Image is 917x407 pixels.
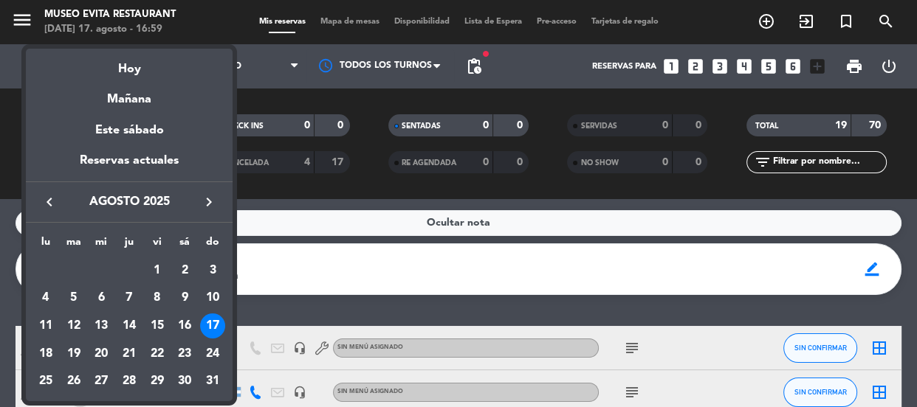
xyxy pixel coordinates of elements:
[60,234,88,257] th: martes
[87,312,115,340] td: 13 de agosto de 2025
[143,312,171,340] td: 15 de agosto de 2025
[172,341,197,366] div: 23
[143,257,171,285] td: 1 de agosto de 2025
[63,192,196,212] span: agosto 2025
[26,49,233,79] div: Hoy
[171,257,199,285] td: 2 de agosto de 2025
[89,313,114,338] div: 13
[60,367,88,395] td: 26 de agosto de 2025
[61,369,86,394] div: 26
[200,258,225,283] div: 3
[89,369,114,394] div: 27
[143,234,171,257] th: viernes
[117,369,142,394] div: 28
[26,151,233,181] div: Reservas actuales
[200,341,225,366] div: 24
[41,193,58,211] i: keyboard_arrow_left
[172,258,197,283] div: 2
[33,313,58,338] div: 11
[32,340,60,368] td: 18 de agosto de 2025
[199,367,227,395] td: 31 de agosto de 2025
[33,369,58,394] div: 25
[200,313,225,338] div: 17
[61,313,86,338] div: 12
[145,369,170,394] div: 29
[199,234,227,257] th: domingo
[32,257,143,285] td: AGO.
[87,234,115,257] th: miércoles
[143,340,171,368] td: 22 de agosto de 2025
[145,313,170,338] div: 15
[199,284,227,312] td: 10 de agosto de 2025
[171,340,199,368] td: 23 de agosto de 2025
[172,285,197,310] div: 9
[60,340,88,368] td: 19 de agosto de 2025
[171,234,199,257] th: sábado
[60,312,88,340] td: 12 de agosto de 2025
[199,257,227,285] td: 3 de agosto de 2025
[32,284,60,312] td: 4 de agosto de 2025
[26,79,233,109] div: Mañana
[33,285,58,310] div: 4
[33,341,58,366] div: 18
[145,258,170,283] div: 1
[89,341,114,366] div: 20
[115,312,143,340] td: 14 de agosto de 2025
[87,284,115,312] td: 6 de agosto de 2025
[60,284,88,312] td: 5 de agosto de 2025
[145,285,170,310] div: 8
[171,284,199,312] td: 9 de agosto de 2025
[117,341,142,366] div: 21
[61,341,86,366] div: 19
[89,285,114,310] div: 6
[145,341,170,366] div: 22
[143,367,171,395] td: 29 de agosto de 2025
[115,234,143,257] th: jueves
[171,312,199,340] td: 16 de agosto de 2025
[115,340,143,368] td: 21 de agosto de 2025
[32,312,60,340] td: 11 de agosto de 2025
[36,192,63,212] button: keyboard_arrow_left
[115,284,143,312] td: 7 de agosto de 2025
[171,367,199,395] td: 30 de agosto de 2025
[200,369,225,394] div: 31
[172,313,197,338] div: 16
[200,285,225,310] div: 10
[87,340,115,368] td: 20 de agosto de 2025
[196,192,222,212] button: keyboard_arrow_right
[200,193,218,211] i: keyboard_arrow_right
[61,285,86,310] div: 5
[115,367,143,395] td: 28 de agosto de 2025
[199,340,227,368] td: 24 de agosto de 2025
[172,369,197,394] div: 30
[32,367,60,395] td: 25 de agosto de 2025
[143,284,171,312] td: 8 de agosto de 2025
[117,285,142,310] div: 7
[32,234,60,257] th: lunes
[199,312,227,340] td: 17 de agosto de 2025
[26,110,233,151] div: Este sábado
[87,367,115,395] td: 27 de agosto de 2025
[117,313,142,338] div: 14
